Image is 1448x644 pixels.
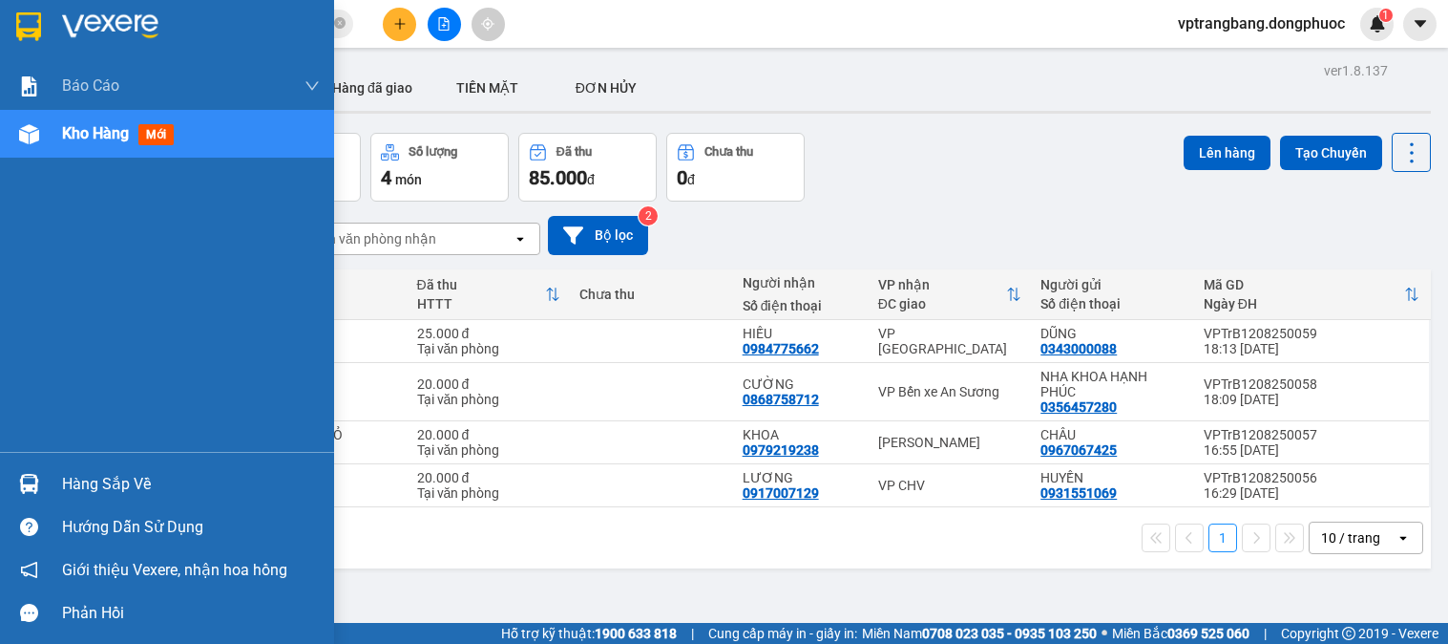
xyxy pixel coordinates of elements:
[878,326,1022,356] div: VP [GEOGRAPHIC_DATA]
[20,604,38,622] span: message
[677,166,687,189] span: 0
[417,277,546,292] div: Đã thu
[16,12,41,41] img: logo-vxr
[743,470,859,485] div: LƯƠNG
[1040,485,1117,501] div: 0931551069
[1204,427,1419,442] div: VPTrB1208250057
[1204,442,1419,458] div: 16:55 [DATE]
[1204,296,1404,311] div: Ngày ĐH
[691,623,694,644] span: |
[1379,9,1393,22] sup: 1
[501,623,677,644] span: Hỗ trợ kỹ thuật:
[518,133,657,202] button: Đã thu85.000đ
[1204,376,1419,392] div: VPTrB1208250058
[743,442,819,458] div: 0979219238
[381,166,391,189] span: 4
[19,124,39,144] img: warehouse-icon
[595,626,677,641] strong: 1900 633 818
[1321,528,1380,547] div: 10 / trang
[556,145,592,159] div: Đã thu
[1204,341,1419,356] div: 18:13 [DATE]
[19,474,39,494] img: warehouse-icon
[62,513,320,542] div: Hướng dẫn sử dụng
[1208,524,1237,552] button: 1
[743,341,819,356] div: 0984775662
[409,145,457,159] div: Số lượng
[408,269,571,320] th: Toggle SortBy
[576,80,637,96] span: ĐƠN HỦY
[1396,530,1411,546] svg: open
[1412,15,1429,32] span: caret-down
[1040,369,1185,399] div: NHA KHOA HẠNH PHÚC
[1040,399,1117,415] div: 0356457280
[417,326,561,341] div: 25.000 đ
[417,296,546,311] div: HTTT
[1184,136,1270,170] button: Lên hàng
[743,298,859,313] div: Số điện thoại
[1204,392,1419,407] div: 18:09 [DATE]
[1204,277,1404,292] div: Mã GD
[862,623,1097,644] span: Miền Nam
[1403,8,1437,41] button: caret-down
[743,376,859,392] div: CƯỜNG
[1382,9,1389,22] span: 1
[20,561,38,579] span: notification
[317,65,428,111] button: Hàng đã giao
[1204,326,1419,341] div: VPTrB1208250059
[1163,11,1360,35] span: vptrangbang.dongphuoc
[1040,427,1185,442] div: CHÂU
[1040,277,1185,292] div: Người gửi
[62,470,320,499] div: Hàng sắp về
[304,229,436,248] div: Chọn văn phòng nhận
[1112,623,1249,644] span: Miền Bắc
[743,485,819,501] div: 0917007129
[1280,136,1382,170] button: Tạo Chuyến
[1324,60,1388,81] div: ver 1.8.137
[548,216,648,255] button: Bộ lọc
[19,76,39,97] img: solution-icon
[1204,485,1419,501] div: 16:29 [DATE]
[334,17,346,29] span: close-circle
[456,80,518,96] span: TIỀN MẶT
[639,206,658,225] sup: 2
[922,626,1097,641] strong: 0708 023 035 - 0935 103 250
[878,296,1007,311] div: ĐC giao
[579,287,724,302] div: Chưa thu
[878,435,1022,450] div: [PERSON_NAME]
[587,172,595,187] span: đ
[1204,470,1419,485] div: VPTrB1208250056
[417,341,561,356] div: Tại văn phòng
[304,78,320,94] span: down
[395,172,422,187] span: món
[513,231,528,247] svg: open
[743,427,859,442] div: KHOA
[472,8,505,41] button: aim
[1102,630,1107,637] span: ⚪️
[62,558,287,582] span: Giới thiệu Vexere, nhận hoa hồng
[437,17,451,31] span: file-add
[704,145,753,159] div: Chưa thu
[417,442,561,458] div: Tại văn phòng
[138,124,174,145] span: mới
[481,17,494,31] span: aim
[383,8,416,41] button: plus
[878,384,1022,399] div: VP Bến xe An Sương
[334,15,346,33] span: close-circle
[417,470,561,485] div: 20.000 đ
[417,485,561,501] div: Tại văn phòng
[878,277,1007,292] div: VP nhận
[1369,15,1386,32] img: icon-new-feature
[878,478,1022,493] div: VP CHV
[529,166,587,189] span: 85.000
[62,74,119,97] span: Báo cáo
[62,124,129,142] span: Kho hàng
[1167,626,1249,641] strong: 0369 525 060
[417,376,561,392] div: 20.000 đ
[687,172,695,187] span: đ
[1040,470,1185,485] div: HUYỀN
[743,275,859,290] div: Người nhận
[708,623,857,644] span: Cung cấp máy in - giấy in:
[393,17,407,31] span: plus
[20,518,38,536] span: question-circle
[428,8,461,41] button: file-add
